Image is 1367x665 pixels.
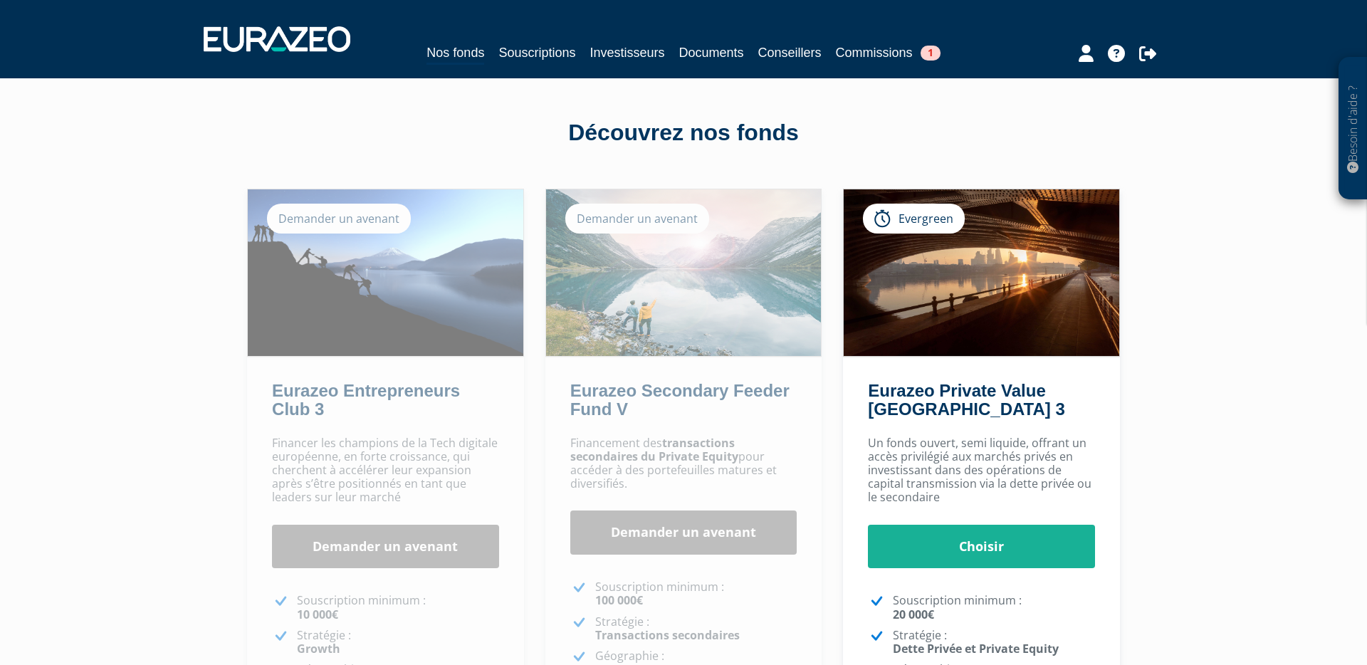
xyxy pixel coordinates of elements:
a: Eurazeo Secondary Feeder Fund V [570,381,790,419]
p: Souscription minimum : [893,594,1095,621]
a: Demander un avenant [272,525,499,569]
strong: 10 000€ [297,607,338,622]
p: Financement des pour accéder à des portefeuilles matures et diversifiés. [570,436,797,491]
a: Demander un avenant [570,510,797,555]
a: Investisseurs [590,43,664,63]
p: Souscription minimum : [297,594,499,621]
p: Besoin d'aide ? [1345,65,1361,193]
strong: Transactions secondaires [595,627,740,643]
a: Nos fonds [426,43,484,65]
p: Stratégie : [595,615,797,642]
a: Documents [679,43,744,63]
strong: transactions secondaires du Private Equity [570,435,738,464]
a: Commissions1 [836,43,941,63]
img: Eurazeo Secondary Feeder Fund V [546,189,822,356]
p: Financer les champions de la Tech digitale européenne, en forte croissance, qui cherchent à accél... [272,436,499,505]
strong: 20 000€ [893,607,934,622]
img: Eurazeo Private Value Europe 3 [844,189,1119,356]
strong: Growth [297,641,340,656]
div: Demander un avenant [267,204,411,234]
div: Découvrez nos fonds [278,117,1089,150]
div: Demander un avenant [565,204,709,234]
a: Conseillers [758,43,822,63]
a: Eurazeo Entrepreneurs Club 3 [272,381,460,419]
div: Evergreen [863,204,965,234]
a: Souscriptions [498,43,575,63]
strong: Dette Privée et Private Equity [893,641,1059,656]
strong: 100 000€ [595,592,643,608]
img: 1732889491-logotype_eurazeo_blanc_rvb.png [204,26,350,52]
p: Stratégie : [893,629,1095,656]
a: Eurazeo Private Value [GEOGRAPHIC_DATA] 3 [868,381,1064,419]
p: Un fonds ouvert, semi liquide, offrant un accès privilégié aux marchés privés en investissant dan... [868,436,1095,505]
p: Souscription minimum : [595,580,797,607]
a: Choisir [868,525,1095,569]
p: Stratégie : [297,629,499,656]
img: Eurazeo Entrepreneurs Club 3 [248,189,523,356]
span: 1 [921,46,941,61]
